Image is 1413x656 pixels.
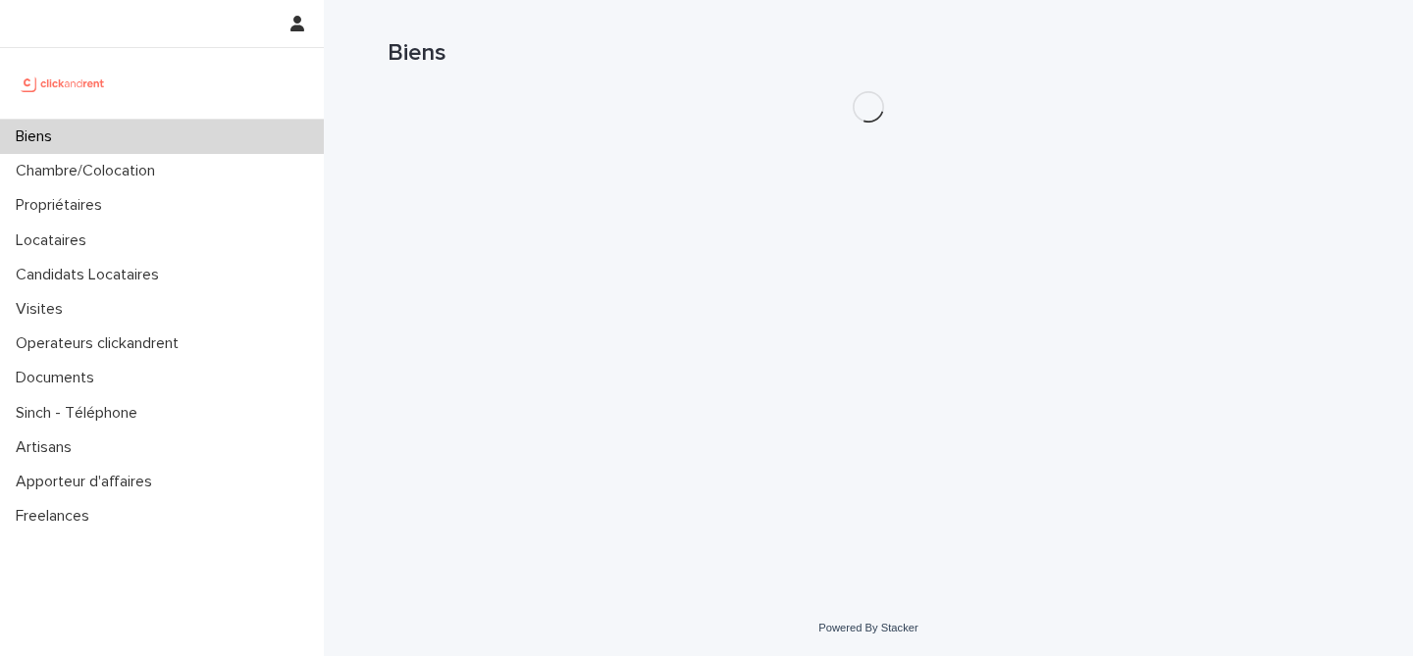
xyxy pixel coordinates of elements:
[8,196,118,215] p: Propriétaires
[8,507,105,526] p: Freelances
[8,266,175,284] p: Candidats Locataires
[388,39,1349,68] h1: Biens
[8,473,168,491] p: Apporteur d'affaires
[818,622,917,633] a: Powered By Stacker
[16,64,111,103] img: UCB0brd3T0yccxBKYDjQ
[8,231,102,250] p: Locataires
[8,404,153,423] p: Sinch - Téléphone
[8,369,110,387] p: Documents
[8,438,87,457] p: Artisans
[8,127,68,146] p: Biens
[8,162,171,180] p: Chambre/Colocation
[8,334,194,353] p: Operateurs clickandrent
[8,300,78,319] p: Visites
